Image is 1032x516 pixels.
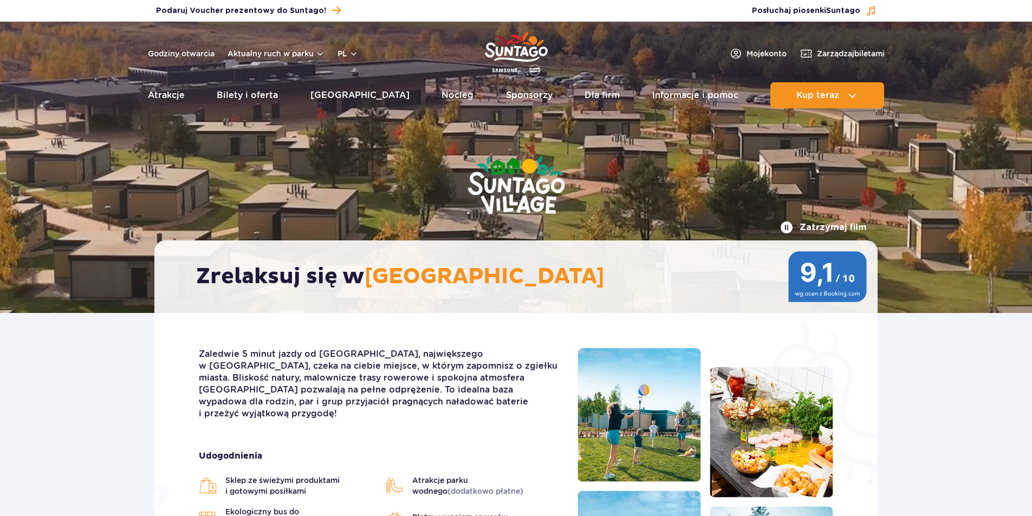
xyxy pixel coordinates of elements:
span: [GEOGRAPHIC_DATA] [365,263,605,290]
a: [GEOGRAPHIC_DATA] [310,82,410,108]
a: Nocleg [442,82,473,108]
a: Zarządzajbiletami [800,47,885,60]
button: Kup teraz [770,82,884,108]
a: Dla firm [585,82,620,108]
a: Podaruj Voucher prezentowy do Suntago! [156,3,341,18]
a: Mojekonto [729,47,787,60]
a: Atrakcje [148,82,185,108]
button: pl [337,48,358,59]
img: Suntago Village [424,114,608,259]
span: Podaruj Voucher prezentowy do Suntago! [156,5,326,16]
span: Atrakcje parku wodnego [412,475,562,497]
img: 9,1/10 wg ocen z Booking.com [788,251,867,302]
span: Kup teraz [796,90,839,100]
h2: Zrelaksuj się w [196,263,847,290]
span: Suntago [826,7,860,15]
a: Bilety i oferta [217,82,278,108]
strong: Udogodnienia [199,450,561,462]
span: Zarządzaj biletami [817,48,885,59]
button: Zatrzymaj film [780,221,867,234]
span: Posłuchaj piosenki [752,5,860,16]
span: Sklep ze świeżymi produktami i gotowymi posiłkami [225,475,375,497]
span: Moje konto [747,48,787,59]
a: Godziny otwarcia [148,48,215,59]
p: Zaledwie 5 minut jazdy od [GEOGRAPHIC_DATA], największego w [GEOGRAPHIC_DATA], czeka na ciebie mi... [199,348,561,420]
span: (dodatkowo płatne) [447,487,523,495]
button: Posłuchaj piosenkiSuntago [752,5,877,16]
button: Aktualny ruch w parku [228,49,324,58]
a: Sponsorzy [506,82,553,108]
a: Park of Poland [485,27,548,77]
a: Informacje i pomoc [652,82,738,108]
